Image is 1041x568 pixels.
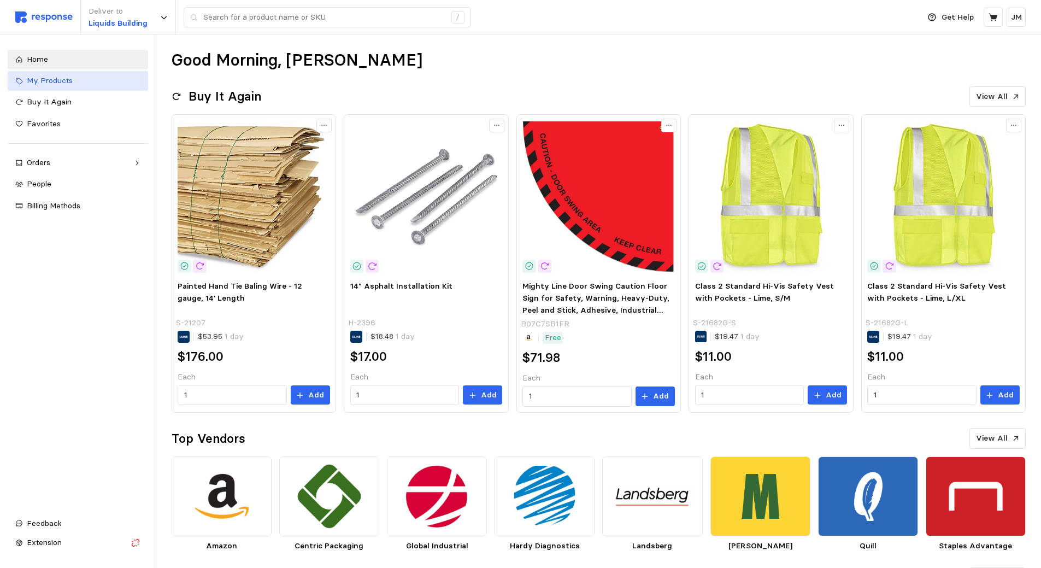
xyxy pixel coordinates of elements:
[279,540,379,552] p: Centric Packaging
[203,8,445,27] input: Search for a product name or SKU
[198,331,244,343] p: $53.95
[545,332,561,344] p: Free
[387,456,487,537] img: 771c76c0-1592-4d67-9e09-d6ea890d945b.png
[867,348,904,365] h2: $11.00
[826,389,842,401] p: Add
[89,5,148,17] p: Deliver to
[976,432,1008,444] p: View All
[27,119,61,128] span: Favorites
[874,385,970,405] input: Qty
[695,121,847,273] img: S-21682G-S_US
[522,121,674,273] img: 61J1ZMa5pGL._AC_SX679_.jpg
[887,331,932,343] p: $19.47
[27,537,62,547] span: Extension
[529,387,625,406] input: Qty
[693,317,736,329] p: S-21682G-S
[867,371,1019,383] p: Each
[481,389,497,401] p: Add
[178,371,330,383] p: Each
[521,318,569,330] p: B07C7SB1FR
[184,385,280,405] input: Qty
[818,540,918,552] p: Quill
[976,91,1008,103] p: View All
[8,174,148,194] a: People
[942,11,974,24] p: Get Help
[522,281,669,326] span: Mighty Line Door Swing Caution Floor Sign for Safety, Warning, Heavy-Duty, Peel and Stick, Adhesi...
[602,456,702,537] img: 7d13bdb8-9cc8-4315-963f-af194109c12d.png
[89,17,148,30] p: Liquids Building
[653,390,669,402] p: Add
[926,540,1026,552] p: Staples Advantage
[636,387,675,406] button: Add
[8,514,148,534] button: Feedback
[172,456,272,537] img: d7805571-9dbc-467d-9567-a24a98a66352.png
[818,456,918,537] img: bfee157a-10f7-4112-a573-b61f8e2e3b38.png
[969,428,1026,449] button: View All
[8,196,148,216] a: Billing Methods
[308,389,324,401] p: Add
[1007,8,1026,27] button: JM
[387,540,487,552] p: Global Industrial
[350,121,502,273] img: H-2396
[27,157,129,169] div: Orders
[998,389,1014,401] p: Add
[695,348,732,365] h2: $11.00
[222,331,244,341] span: 1 day
[27,97,72,107] span: Buy It Again
[178,348,224,365] h2: $176.00
[176,317,205,329] p: S-21207
[370,331,415,343] p: $18.48
[291,385,330,405] button: Add
[715,331,760,343] p: $19.47
[350,348,387,365] h2: $17.00
[701,385,797,405] input: Qty
[350,281,452,291] span: 14" Asphalt Installation Kit
[451,11,464,24] div: /
[178,281,302,303] span: Painted Hand Tie Baling Wire - 12 gauge, 14' Length
[178,121,330,273] img: S-21207
[710,540,810,552] p: [PERSON_NAME]
[495,456,595,537] img: 4fb1f975-dd51-453c-b64f-21541b49956d.png
[522,372,674,384] p: Each
[980,385,1020,405] button: Add
[8,71,148,91] a: My Products
[710,456,810,537] img: 28d3e18e-6544-46cd-9dd4-0f3bdfdd001e.png
[867,121,1019,273] img: S-21682G-L_US
[8,153,148,173] a: Orders
[8,50,148,69] a: Home
[172,540,272,552] p: Amazon
[27,75,73,85] span: My Products
[15,11,73,23] img: svg%3e
[808,385,847,405] button: Add
[867,281,1006,303] span: Class 2 Standard Hi-Vis Safety Vest with Pockets - Lime, L/XL
[8,92,148,112] a: Buy It Again
[27,54,48,64] span: Home
[866,317,908,329] p: S-21682G-L
[350,371,502,383] p: Each
[8,114,148,134] a: Favorites
[738,331,760,341] span: 1 day
[393,331,415,341] span: 1 day
[356,385,452,405] input: Qty
[522,349,560,366] h2: $71.98
[969,86,1026,107] button: View All
[926,456,1026,537] img: 63258c51-adb8-4b2a-9b0d-7eba9747dc41.png
[495,540,595,552] p: Hardy Diagnostics
[695,281,834,303] span: Class 2 Standard Hi-Vis Safety Vest with Pockets - Lime, S/M
[695,371,847,383] p: Each
[27,179,51,189] span: People
[27,518,62,528] span: Feedback
[279,456,379,537] img: b57ebca9-4645-4b82-9362-c975cc40820f.png
[921,7,980,28] button: Get Help
[463,385,502,405] button: Add
[602,540,702,552] p: Landsberg
[911,331,932,341] span: 1 day
[8,533,148,553] button: Extension
[348,317,375,329] p: H-2396
[172,50,422,71] h1: Good Morning, [PERSON_NAME]
[1011,11,1022,24] p: JM
[172,430,245,447] h2: Top Vendors
[189,88,261,105] h2: Buy It Again
[27,201,80,210] span: Billing Methods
